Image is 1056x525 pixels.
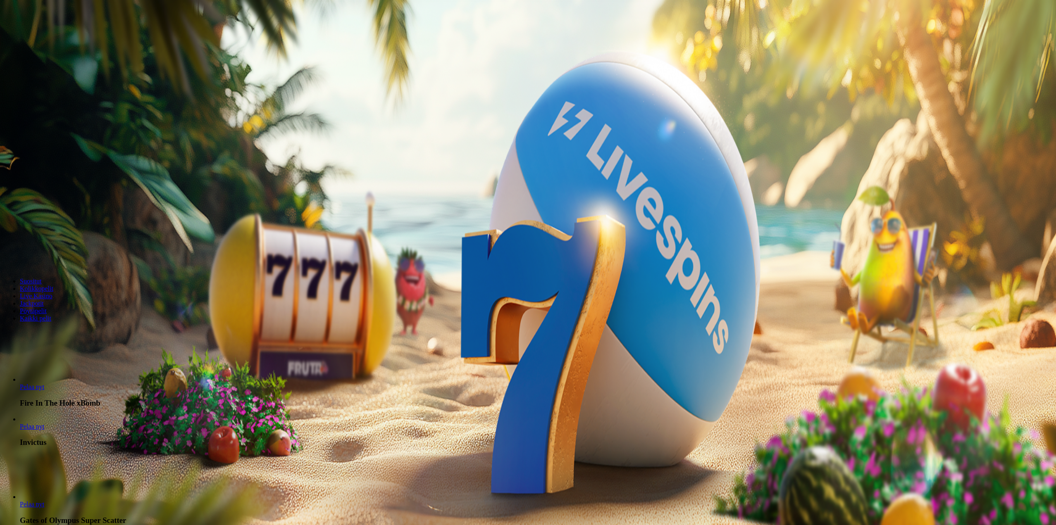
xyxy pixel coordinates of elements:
[20,383,44,390] span: Pelaa nyt
[20,300,44,307] a: Jackpotit
[20,292,52,299] a: Live Kasino
[20,383,44,390] a: Fire In The Hole xBomb
[20,376,1053,408] article: Fire In The Hole xBomb
[20,501,44,508] a: Gates of Olympus Super Scatter
[20,315,51,322] a: Kaikki pelit
[20,285,53,292] a: Kolikkopelit
[20,501,44,508] span: Pelaa nyt
[20,307,47,314] a: Pöytäpelit
[20,278,41,285] a: Suositut
[20,423,44,430] span: Pelaa nyt
[20,416,1053,447] article: Invictus
[20,516,1053,525] h3: Gates of Olympus Super Scatter
[20,423,44,430] a: Invictus
[3,264,1053,322] nav: Lobby
[20,493,1053,525] article: Gates of Olympus Super Scatter
[20,399,1053,408] h3: Fire In The Hole xBomb
[20,438,1053,447] h3: Invictus
[3,264,1053,337] header: Lobby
